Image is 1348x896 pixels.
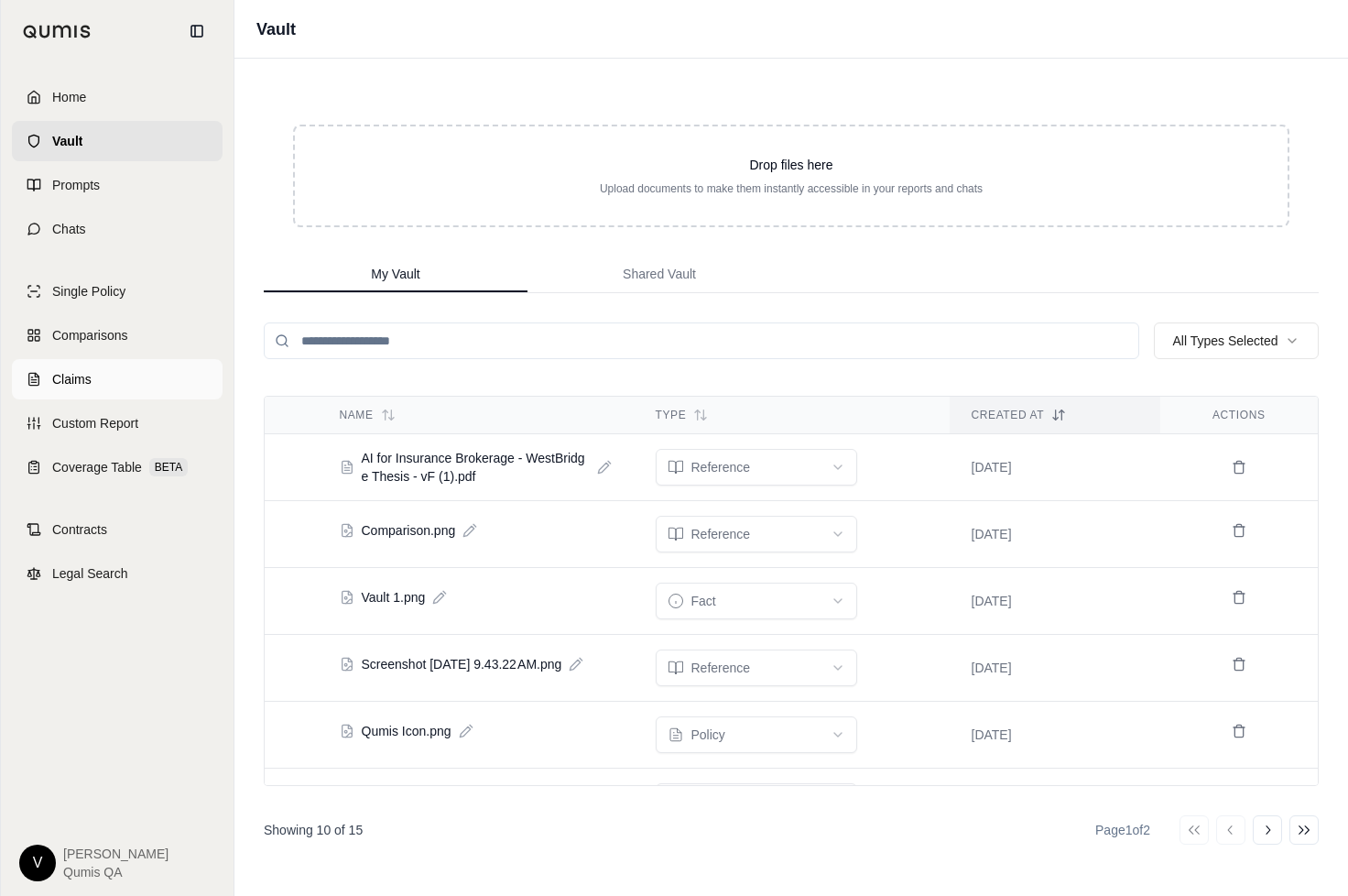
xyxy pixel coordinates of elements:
[1224,453,1254,482] button: Delete AI for Insurance Brokerage - WestBridge Thesis - vF (1).pdf
[950,568,1160,635] td: [DATE]
[972,408,1138,422] div: Created At
[63,863,168,881] span: Qumis QA
[52,414,138,432] span: Custom Report
[340,722,451,740] button: Qumis Icon.png
[569,657,583,672] button: Edit document name
[597,460,612,475] button: Edit document name
[1224,516,1254,545] button: Delete Comparison.png
[362,588,426,606] span: Vault 1.png
[324,181,1258,196] p: Upload documents to make them instantly accessible in your reports and chats
[1224,783,1254,813] button: Delete Qumis Invoice.pdf
[182,16,212,46] button: Collapse sidebar
[52,326,127,344] span: Comparisons
[1224,716,1254,746] button: Delete Qumis Icon.png
[149,458,188,476] span: BETA
[12,359,223,399] a: Claims
[12,209,223,249] a: Chats
[12,403,223,443] a: Custom Report
[1154,322,1319,359] button: All Types Selected
[362,655,562,673] span: Screenshot [DATE] 9.43.22 AM.png
[362,449,590,486] span: AI for Insurance Brokerage - WestBridge Thesis - vF (1).pdf
[12,271,223,311] a: Single Policy
[623,265,696,283] span: Shared Vault
[340,408,612,422] div: Name
[1160,397,1319,434] th: Actions
[950,501,1160,568] td: [DATE]
[1224,650,1254,679] button: Delete Screenshot 2025-08-04 at 9.43.22 AM.png
[1224,583,1254,612] button: Delete Vault 1.png
[52,370,92,388] span: Claims
[432,590,447,605] button: Edit document name
[52,220,86,238] span: Chats
[340,449,590,486] button: AI for Insurance Brokerage - WestBridge Thesis - vF (1).pdf
[950,635,1160,702] td: [DATE]
[371,265,419,283] span: My Vault
[324,156,1258,174] p: Drop files here
[23,25,92,38] img: Qumis Logo
[12,121,223,161] a: Vault
[1173,332,1278,350] span: All Types Selected
[52,282,125,300] span: Single Policy
[656,408,928,422] div: Type
[12,165,223,205] a: Prompts
[12,447,223,487] a: Coverage TableBETA
[12,77,223,117] a: Home
[52,520,107,539] span: Contracts
[459,724,473,738] button: Edit document name
[340,521,456,540] button: Comparison.png
[52,458,142,476] span: Coverage Table
[950,702,1160,769] td: [DATE]
[340,655,562,673] button: Screenshot [DATE] 9.43.22 AM.png
[264,821,363,839] p: Showing 10 of 15
[362,521,456,540] span: Comparison.png
[362,722,451,740] span: Qumis Icon.png
[12,553,223,594] a: Legal Search
[52,132,82,150] span: Vault
[63,845,168,863] span: [PERSON_NAME]
[1095,821,1150,839] div: Page 1 of 2
[950,769,1160,836] td: [DATE]
[340,588,426,606] button: Vault 1.png
[52,176,100,194] span: Prompts
[256,16,296,42] h1: Vault
[950,434,1160,501] td: [DATE]
[462,523,477,538] button: Edit document name
[19,845,56,881] div: V
[52,88,86,106] span: Home
[12,315,223,355] a: Comparisons
[52,564,128,583] span: Legal Search
[12,509,223,550] a: Contracts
